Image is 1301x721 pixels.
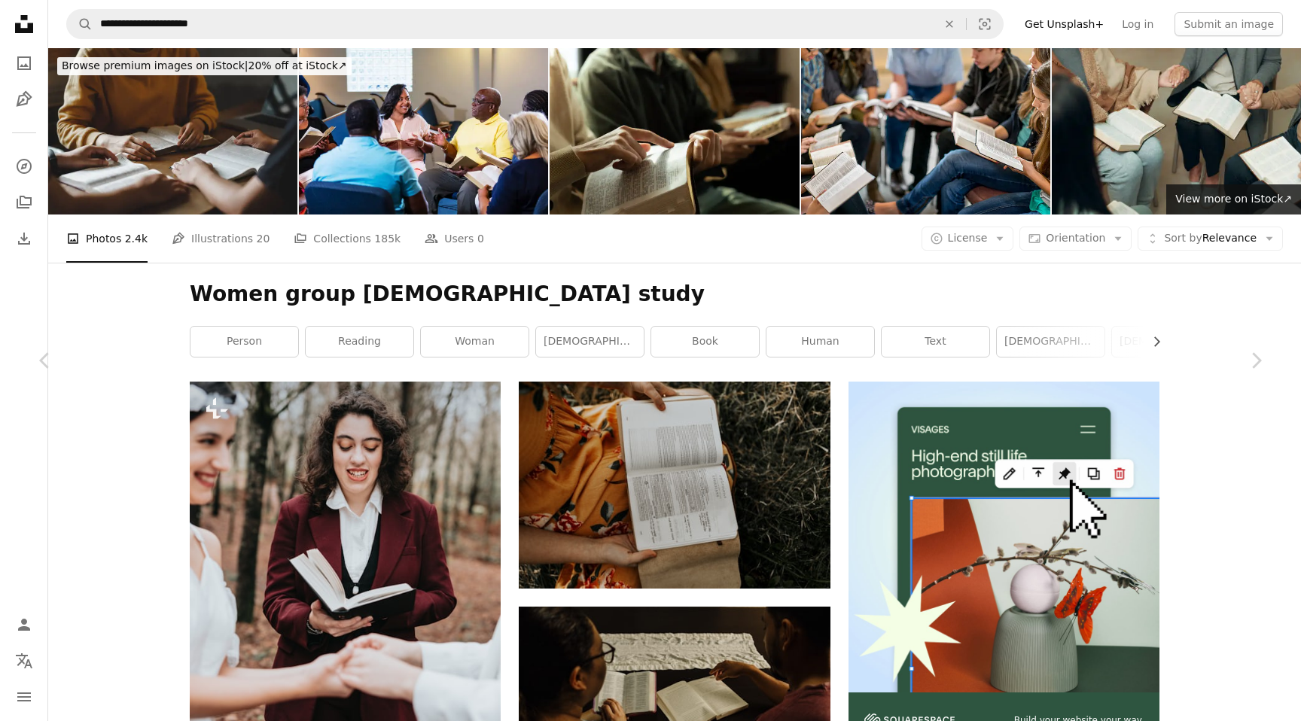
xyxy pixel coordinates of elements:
button: Language [9,646,39,676]
a: Collections [9,187,39,218]
img: a person holding a book in their hands [519,382,830,589]
span: View more on iStock ↗ [1175,193,1292,205]
img: Christian couple or group reading study the bible together and pray at a home or Sunday school at... [48,48,297,214]
a: Log in / Sign up [9,610,39,640]
a: Photos [9,48,39,78]
a: Collections 185k [294,214,401,263]
a: Get Unsplash+ [1016,12,1113,36]
span: Orientation [1046,232,1105,244]
form: Find visuals sitewide [66,9,1004,39]
a: Log in [1113,12,1162,36]
h1: Women group [DEMOGRAPHIC_DATA] study [190,281,1159,308]
button: Clear [933,10,966,38]
a: Illustrations 20 [172,214,270,263]
a: person [190,327,298,357]
a: Explore [9,151,39,181]
img: Bible Study [801,48,1050,214]
a: Download History [9,224,39,254]
a: View more on iStock↗ [1166,184,1301,214]
button: Search Unsplash [67,10,93,38]
button: License [922,227,1014,251]
a: Next [1211,288,1301,433]
a: A man and a woman sitting on a bench reading a book [519,703,830,716]
a: a couple of women standing next to each other holding hands [190,607,501,621]
a: book [651,327,759,357]
button: Sort byRelevance [1138,227,1283,251]
span: 185k [374,230,401,247]
a: Illustrations [9,84,39,114]
span: 0 [477,230,484,247]
span: 20% off at iStock ↗ [62,59,347,71]
img: Black men and women in group bible study [299,48,548,214]
a: woman [421,327,529,357]
img: file-1723602894256-972c108553a7image [849,382,1159,692]
a: text [882,327,989,357]
span: Browse premium images on iStock | [62,59,248,71]
a: a person holding a book in their hands [519,478,830,491]
button: Orientation [1019,227,1132,251]
span: Relevance [1164,231,1257,246]
a: [DEMOGRAPHIC_DATA] study [997,327,1104,357]
span: 20 [257,230,270,247]
a: [DEMOGRAPHIC_DATA] [536,327,644,357]
span: Sort by [1164,232,1202,244]
a: human [766,327,874,357]
a: Browse premium images on iStock|20% off at iStock↗ [48,48,361,84]
button: Submit an image [1175,12,1283,36]
a: reading [306,327,413,357]
a: Users 0 [425,214,484,263]
button: Menu [9,682,39,712]
button: scroll list to the right [1143,327,1159,357]
a: [DEMOGRAPHIC_DATA] [1112,327,1220,357]
button: Visual search [967,10,1003,38]
img: Praying, closeup and holding hands with people in bible study for support, Christian and spiritua... [1052,48,1301,214]
span: License [948,232,988,244]
img: Christian group are praying to god with the bible and sharing the gospel. [550,48,799,214]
